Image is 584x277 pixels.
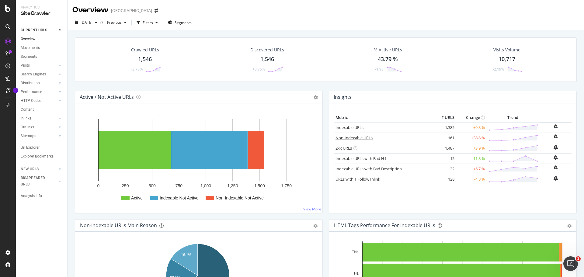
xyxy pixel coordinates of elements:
a: Inlinks [21,115,57,122]
div: Outlinks [21,124,34,130]
div: bell-plus [554,124,558,129]
div: gear [313,224,318,228]
a: Distribution [21,80,57,86]
a: Indexable URLs [335,125,363,130]
a: Performance [21,89,57,95]
div: SiteCrawler [21,10,62,17]
text: 250 [122,183,129,188]
div: Analytics [21,5,62,10]
span: 2025 Sep. 28th [81,20,92,25]
td: 1,487 [432,143,456,153]
td: 161 [432,133,456,143]
div: +3.75% [252,67,265,72]
div: Distribution [21,80,40,86]
text: 1,500 [254,183,265,188]
div: Filters [143,20,153,25]
a: Analysis Info [21,193,63,199]
a: Visits [21,62,57,69]
a: NEW URLS [21,166,57,172]
div: Tooltip anchor [13,88,18,93]
text: Indexable Not Active [160,196,199,200]
a: 2xx URLs [335,145,352,151]
div: bell-plus [554,165,558,170]
text: 750 [176,183,183,188]
th: Metric [334,113,432,122]
span: 1 [576,256,581,261]
button: Segments [165,18,194,27]
text: 1,750 [281,183,292,188]
h4: Insights [334,93,352,101]
div: bell-plus [554,155,558,160]
div: CURRENT URLS [21,27,47,33]
button: Filters [134,18,160,27]
div: -1.98 [375,67,384,72]
div: Explorer Bookmarks [21,153,54,160]
a: Outlinks [21,124,57,130]
div: [GEOGRAPHIC_DATA] [111,8,152,14]
a: HTTP Codes [21,98,57,104]
div: HTTP Codes [21,98,41,104]
a: Sitemaps [21,133,57,139]
div: Content [21,106,34,113]
div: Visits [21,62,30,69]
th: # URLS [432,113,456,122]
div: Movements [21,45,40,51]
text: 1,000 [200,183,211,188]
td: +38.8 % [456,133,486,143]
text: Active [131,196,143,200]
th: Change [456,113,486,122]
div: Url Explorer [21,144,40,151]
text: Title [352,250,359,254]
div: Overview [72,5,109,15]
div: Non-Indexable URLs Main Reason [80,222,157,228]
span: vs [100,19,105,25]
div: Visits Volume [493,47,520,53]
td: 15 [432,153,456,164]
div: NEW URLS [21,166,39,172]
a: URLs with 1 Follow Inlink [335,176,380,182]
a: Search Engines [21,71,57,78]
div: Performance [21,89,42,95]
td: +0.8 % [456,122,486,133]
text: 1,250 [227,183,238,188]
div: 1,546 [260,55,274,63]
td: 1,385 [432,122,456,133]
a: Url Explorer [21,144,63,151]
div: Analysis Info [21,193,42,199]
div: Inlinks [21,115,31,122]
div: -2.19% [493,67,504,72]
div: bell-plus [554,176,558,181]
div: DISAPPEARED URLS [21,175,51,188]
div: HTML Tags Performance for Indexable URLs [334,222,435,228]
div: Search Engines [21,71,46,78]
td: -4.8 % [456,174,486,184]
div: 10,717 [499,55,515,63]
svg: A chart. [80,113,315,208]
td: +3.9 % [456,143,486,153]
th: Trend [486,113,540,122]
text: Non-Indexable Not Active [216,196,264,200]
button: [DATE] [72,18,100,27]
td: -11.8 % [456,153,486,164]
a: Content [21,106,63,113]
div: bell-plus [554,134,558,139]
span: Previous [105,20,122,25]
div: Crawled URLs [131,47,159,53]
div: +3.75% [130,67,143,72]
td: 32 [432,164,456,174]
div: Segments [21,54,37,60]
text: 16.1% [181,253,191,257]
div: gear [567,224,572,228]
i: Options [314,95,318,99]
a: Indexable URLs with Bad H1 [335,156,386,161]
text: 500 [148,183,156,188]
a: DISAPPEARED URLS [21,175,57,188]
a: Segments [21,54,63,60]
h4: Active / Not Active URLs [80,93,134,101]
div: % Active URLs [374,47,402,53]
text: 0 [97,183,100,188]
button: Previous [105,18,129,27]
a: Indexable URLs with Bad Description [335,166,402,171]
td: 138 [432,174,456,184]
